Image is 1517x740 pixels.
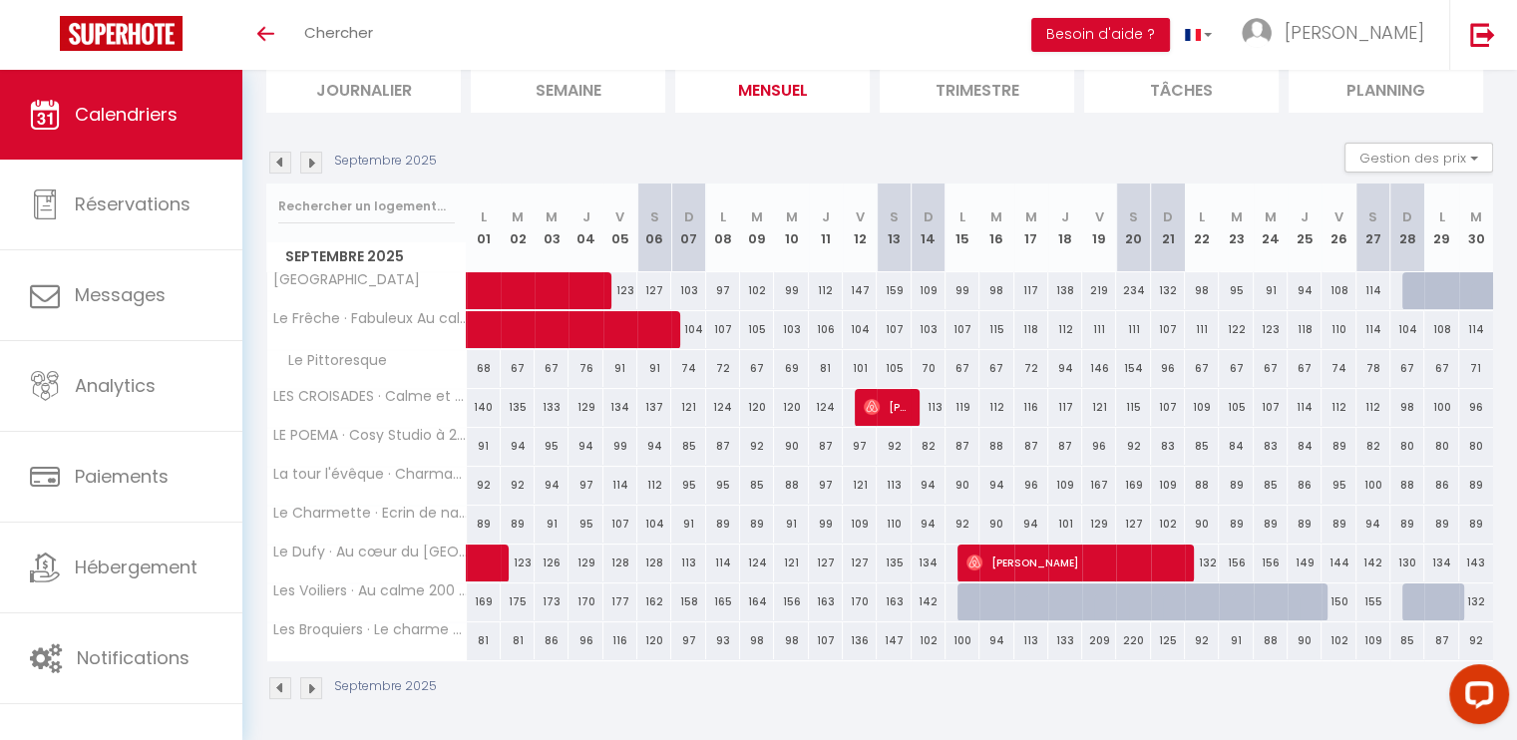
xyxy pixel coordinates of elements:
div: 104 [1390,311,1424,348]
abbr: M [546,207,558,226]
div: 94 [1356,506,1390,543]
div: 110 [877,506,911,543]
div: 111 [1185,311,1219,348]
div: 88 [774,467,808,504]
li: Trimestre [880,64,1074,113]
p: Septembre 2025 [334,152,437,171]
div: 74 [1322,350,1355,387]
div: 108 [1322,272,1355,309]
div: 94 [912,506,946,543]
th: 10 [774,184,808,272]
div: 67 [1424,350,1458,387]
th: 23 [1219,184,1253,272]
div: 80 [1459,428,1493,465]
div: 112 [1048,311,1082,348]
div: 123 [1254,311,1288,348]
div: 67 [1185,350,1219,387]
span: [PERSON_NAME] [966,544,1181,581]
th: 21 [1151,184,1185,272]
div: 107 [877,311,911,348]
th: 24 [1254,184,1288,272]
div: 116 [1014,389,1048,426]
div: 110 [1322,311,1355,348]
div: 98 [1185,272,1219,309]
div: 89 [501,506,535,543]
div: 76 [569,350,602,387]
div: 89 [1219,506,1253,543]
div: 121 [843,467,877,504]
div: 91 [535,506,569,543]
div: 137 [637,389,671,426]
th: 20 [1116,184,1150,272]
span: [PERSON_NAME] [864,388,909,426]
div: 99 [946,272,979,309]
div: 89 [1459,467,1493,504]
th: 28 [1390,184,1424,272]
div: 107 [946,311,979,348]
li: Planning [1289,64,1483,113]
iframe: LiveChat chat widget [1433,656,1517,740]
span: LE POEMA · Cosy Studio à 2min de la mer avec parking gratuit [270,428,470,443]
span: Hébergement [75,555,197,579]
div: 78 [1356,350,1390,387]
abbr: M [512,207,524,226]
th: 14 [912,184,946,272]
div: 114 [706,545,740,581]
div: 86 [1424,467,1458,504]
div: 71 [1459,350,1493,387]
div: 69 [774,350,808,387]
div: 135 [877,545,911,581]
div: 133 [535,389,569,426]
div: 67 [1390,350,1424,387]
div: 84 [1219,428,1253,465]
div: 99 [603,428,637,465]
div: 114 [1356,311,1390,348]
abbr: L [1199,207,1205,226]
div: 94 [912,467,946,504]
abbr: M [990,207,1002,226]
th: 08 [706,184,740,272]
div: 89 [740,506,774,543]
div: 98 [979,272,1013,309]
th: 15 [946,184,979,272]
div: 107 [1151,389,1185,426]
span: Calendriers [75,102,178,127]
div: 91 [774,506,808,543]
abbr: D [1163,207,1173,226]
div: 104 [637,506,671,543]
li: Mensuel [675,64,870,113]
div: 67 [501,350,535,387]
button: Gestion des prix [1344,143,1493,173]
abbr: M [1025,207,1037,226]
div: 95 [569,506,602,543]
li: Semaine [471,64,665,113]
div: 85 [1185,428,1219,465]
div: 127 [843,545,877,581]
div: 85 [1254,467,1288,504]
div: 89 [1322,506,1355,543]
div: 115 [979,311,1013,348]
div: 114 [1356,272,1390,309]
div: 89 [1322,428,1355,465]
abbr: D [924,207,934,226]
div: 128 [603,545,637,581]
th: 16 [979,184,1013,272]
div: 122 [1219,311,1253,348]
div: 124 [706,389,740,426]
div: 92 [946,506,979,543]
div: 90 [946,467,979,504]
th: 29 [1424,184,1458,272]
div: 98 [1390,389,1424,426]
div: 89 [1254,506,1288,543]
div: 103 [774,311,808,348]
div: 67 [1288,350,1322,387]
div: 112 [809,272,843,309]
div: 88 [1185,467,1219,504]
div: 88 [1390,467,1424,504]
abbr: V [856,207,865,226]
abbr: L [1438,207,1444,226]
div: 95 [1322,467,1355,504]
div: 129 [569,389,602,426]
th: 01 [467,184,501,272]
div: 89 [706,506,740,543]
